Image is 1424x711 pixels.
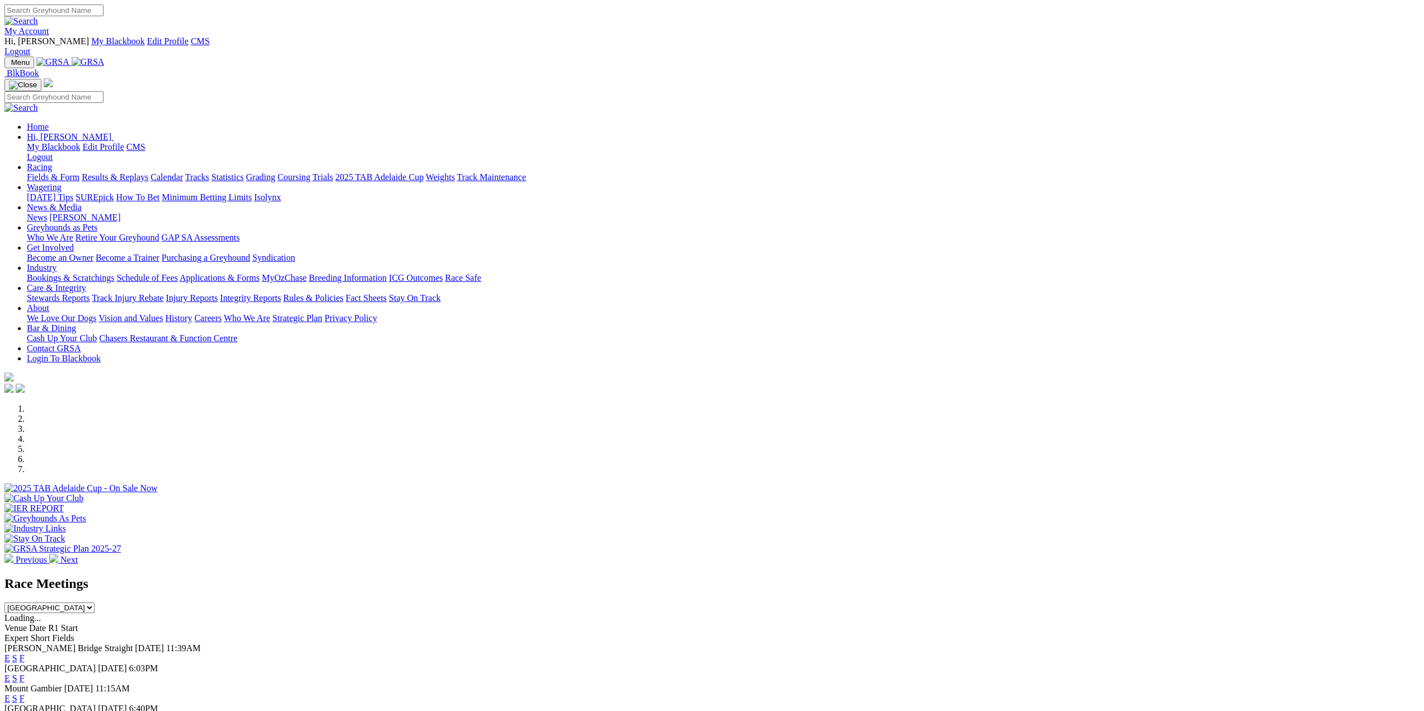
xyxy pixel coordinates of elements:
a: Who We Are [27,233,73,242]
a: Schedule of Fees [116,273,177,282]
img: Stay On Track [4,534,65,544]
a: We Love Our Dogs [27,313,96,323]
a: SUREpick [76,192,114,202]
a: Greyhounds as Pets [27,223,97,232]
div: Greyhounds as Pets [27,233,1420,243]
a: Wagering [27,182,62,192]
span: [GEOGRAPHIC_DATA] [4,663,96,673]
a: Hi, [PERSON_NAME] [27,132,114,142]
a: Stay On Track [389,293,440,303]
img: Cash Up Your Club [4,493,83,503]
div: About [27,313,1420,323]
span: 6:03PM [129,663,158,673]
a: Careers [194,313,222,323]
a: How To Bet [116,192,160,202]
span: Hi, [PERSON_NAME] [27,132,111,142]
span: Venue [4,623,27,633]
a: [PERSON_NAME] [49,213,120,222]
span: [DATE] [135,643,164,653]
a: E [4,694,10,703]
a: Isolynx [254,192,281,202]
img: facebook.svg [4,384,13,393]
a: About [27,303,49,313]
img: Greyhounds As Pets [4,514,86,524]
a: Vision and Values [98,313,163,323]
span: Next [60,555,78,564]
a: Previous [4,555,49,564]
a: Home [27,122,49,131]
span: Fields [52,633,74,643]
span: Hi, [PERSON_NAME] [4,36,89,46]
h2: Race Meetings [4,576,1420,591]
img: Search [4,16,38,26]
a: Logout [27,152,53,162]
a: Industry [27,263,57,272]
img: 2025 TAB Adelaide Cup - On Sale Now [4,483,158,493]
a: News & Media [27,203,82,212]
a: Who We Are [224,313,270,323]
span: 11:39AM [166,643,201,653]
a: [DATE] Tips [27,192,73,202]
a: Stewards Reports [27,293,90,303]
a: Bar & Dining [27,323,76,333]
a: Become an Owner [27,253,93,262]
a: Logout [4,46,30,56]
span: Date [29,623,46,633]
span: [DATE] [98,663,127,673]
img: Industry Links [4,524,66,534]
img: GRSA [72,57,105,67]
span: R1 Start [48,623,78,633]
button: Toggle navigation [4,79,41,91]
a: Syndication [252,253,295,262]
img: GRSA [36,57,69,67]
a: ICG Outcomes [389,273,443,282]
a: News [27,213,47,222]
a: CMS [126,142,145,152]
a: Statistics [212,172,244,182]
a: Track Injury Rebate [92,293,163,303]
div: Racing [27,172,1420,182]
a: My Blackbook [27,142,81,152]
img: IER REPORT [4,503,64,514]
img: twitter.svg [16,384,25,393]
a: E [4,674,10,683]
a: Tracks [185,172,209,182]
a: Purchasing a Greyhound [162,253,250,262]
input: Search [4,91,104,103]
div: Bar & Dining [27,333,1420,343]
div: Industry [27,273,1420,283]
span: BlkBook [7,68,39,78]
a: S [12,674,17,683]
a: Cash Up Your Club [27,333,97,343]
button: Toggle navigation [4,56,34,68]
input: Search [4,4,104,16]
a: F [20,674,25,683]
a: F [20,694,25,703]
img: GRSA Strategic Plan 2025-27 [4,544,121,554]
a: Rules & Policies [283,293,344,303]
a: History [165,313,192,323]
a: Retire Your Greyhound [76,233,159,242]
div: Care & Integrity [27,293,1420,303]
a: Care & Integrity [27,283,86,293]
a: My Blackbook [91,36,145,46]
a: Contact GRSA [27,343,81,353]
div: News & Media [27,213,1420,223]
img: logo-grsa-white.png [4,373,13,382]
a: Login To Blackbook [27,354,101,363]
span: Mount Gambier [4,684,62,693]
a: Fact Sheets [346,293,387,303]
span: Menu [11,58,30,67]
span: 11:15AM [95,684,130,693]
img: chevron-right-pager-white.svg [49,554,58,563]
a: Chasers Restaurant & Function Centre [99,333,237,343]
a: Bookings & Scratchings [27,273,114,282]
a: Privacy Policy [325,313,377,323]
a: Minimum Betting Limits [162,192,252,202]
a: Get Involved [27,243,74,252]
a: Trials [312,172,333,182]
a: Grading [246,172,275,182]
a: MyOzChase [262,273,307,282]
a: Strategic Plan [272,313,322,323]
a: Injury Reports [166,293,218,303]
